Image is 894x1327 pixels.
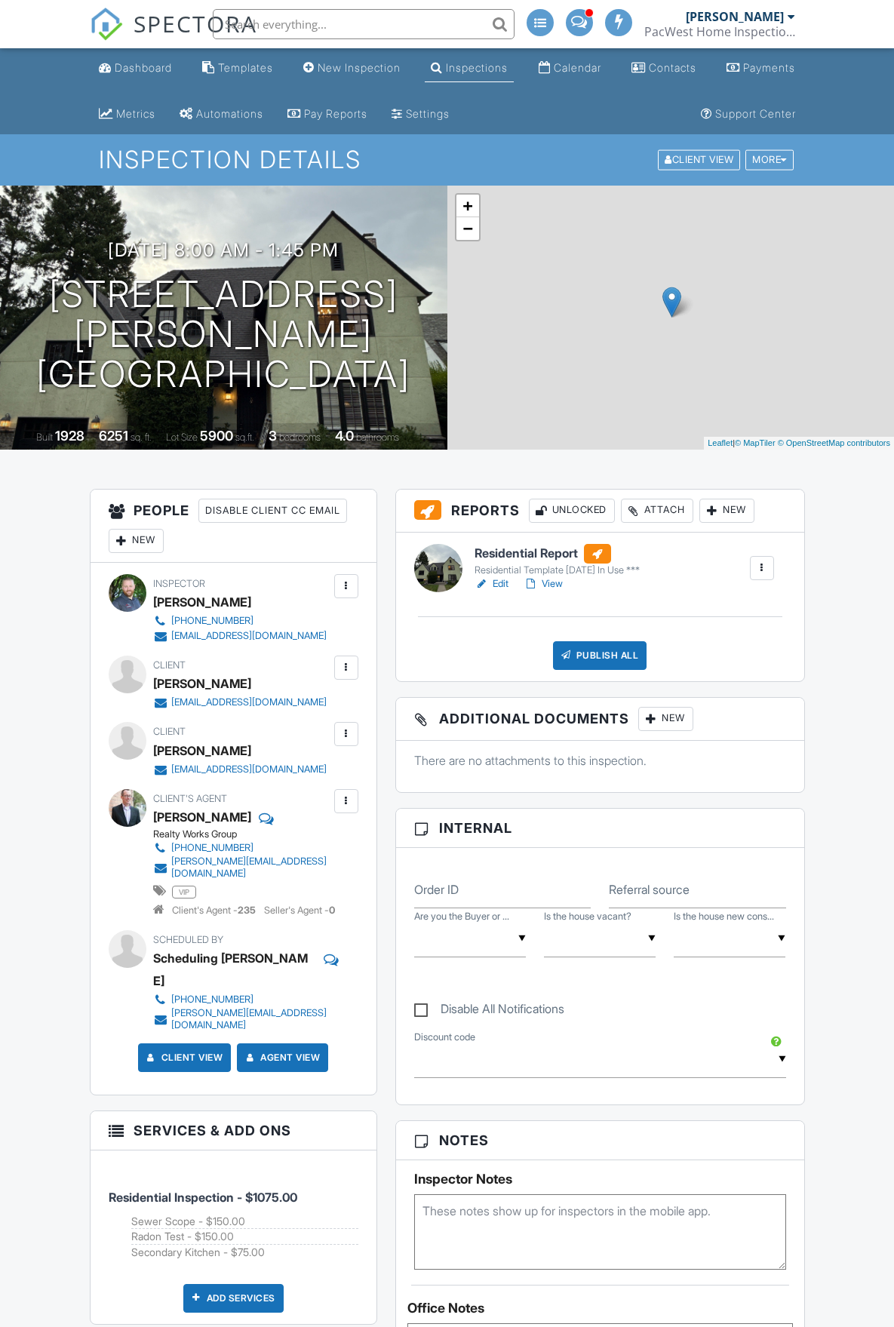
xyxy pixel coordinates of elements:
[529,499,615,523] div: Unlocked
[695,100,802,128] a: Support Center
[533,54,607,82] a: Calendar
[269,428,277,444] div: 3
[396,490,804,533] h3: Reports
[406,107,450,120] div: Settings
[153,855,330,880] a: [PERSON_NAME][EMAIL_ADDRESS][DOMAIN_NAME]
[554,61,601,74] div: Calendar
[264,905,335,916] span: Seller's Agent -
[131,1229,358,1245] li: Add on: Radon Test
[171,855,330,880] div: [PERSON_NAME][EMAIL_ADDRESS][DOMAIN_NAME]
[475,564,640,576] div: Residential Template [DATE] In Use ***
[213,9,515,39] input: Search everything...
[699,499,754,523] div: New
[174,100,269,128] a: Automations (Advanced)
[456,195,479,217] a: Zoom in
[153,672,251,695] div: [PERSON_NAME]
[93,100,161,128] a: Metrics
[297,54,407,82] a: New Inspection
[115,61,172,74] div: Dashboard
[153,591,251,613] div: [PERSON_NAME]
[656,153,744,164] a: Client View
[171,763,327,776] div: [EMAIL_ADDRESS][DOMAIN_NAME]
[134,8,257,39] span: SPECTORA
[720,54,801,82] a: Payments
[200,428,233,444] div: 5900
[456,217,479,240] a: Zoom out
[153,659,186,671] span: Client
[704,437,894,450] div: |
[658,150,740,170] div: Client View
[153,793,227,804] span: Client's Agent
[386,100,456,128] a: Settings
[153,613,327,628] a: [PHONE_NUMBER]
[407,1301,793,1316] div: Office Notes
[24,275,423,394] h1: [STREET_ADDRESS][PERSON_NAME] [GEOGRAPHIC_DATA]
[778,438,890,447] a: © OpenStreetMap contributors
[171,615,253,627] div: [PHONE_NUMBER]
[55,428,84,444] div: 1928
[153,947,316,992] div: Scheduling [PERSON_NAME]
[396,809,804,848] h3: Internal
[108,240,339,260] h3: [DATE] 8:00 am - 1:45 pm
[242,1050,320,1065] a: Agent View
[93,54,178,82] a: Dashboard
[91,1111,376,1150] h3: Services & Add ons
[475,576,508,591] a: Edit
[153,1007,330,1031] a: [PERSON_NAME][EMAIL_ADDRESS][DOMAIN_NAME]
[198,499,347,523] div: Disable Client CC Email
[153,578,205,589] span: Inspector
[715,107,796,120] div: Support Center
[172,905,258,916] span: Client's Agent -
[131,1245,358,1260] li: Add on: Secondary Kitchen
[329,905,335,916] strong: 0
[109,529,164,553] div: New
[109,1162,358,1271] li: Service: Residential Inspection
[153,806,251,828] a: [PERSON_NAME]
[153,695,327,710] a: [EMAIL_ADDRESS][DOMAIN_NAME]
[153,934,223,945] span: Scheduled By
[153,762,327,777] a: [EMAIL_ADDRESS][DOMAIN_NAME]
[183,1284,284,1313] div: Add Services
[171,994,253,1006] div: [PHONE_NUMBER]
[171,842,253,854] div: [PHONE_NUMBER]
[196,54,279,82] a: Templates
[171,1007,330,1031] div: [PERSON_NAME][EMAIL_ADDRESS][DOMAIN_NAME]
[153,992,330,1007] a: [PHONE_NUMBER]
[475,544,640,564] h6: Residential Report
[524,576,563,591] a: View
[743,61,795,74] div: Payments
[425,54,514,82] a: Inspections
[36,432,53,443] span: Built
[414,910,509,923] label: Are you the Buyer or the Agent?
[166,432,198,443] span: Lot Size
[553,641,647,670] div: Publish All
[735,438,776,447] a: © MapTiler
[708,438,733,447] a: Leaflet
[218,61,273,74] div: Templates
[686,9,784,24] div: [PERSON_NAME]
[674,910,774,923] label: Is the house new construction?
[335,428,354,444] div: 4.0
[475,544,640,577] a: Residential Report Residential Template [DATE] In Use ***
[238,905,256,916] strong: 235
[196,107,263,120] div: Automations
[153,840,330,855] a: [PHONE_NUMBER]
[279,432,321,443] span: bedrooms
[131,432,152,443] span: sq. ft.
[396,698,804,741] h3: Additional Documents
[153,828,343,840] div: Realty Works Group
[649,61,696,74] div: Contacts
[109,1190,297,1205] span: Residential Inspection - $1075.00
[414,1031,475,1044] label: Discount code
[90,20,257,52] a: SPECTORA
[116,107,155,120] div: Metrics
[143,1050,223,1065] a: Client View
[318,61,401,74] div: New Inspection
[91,490,376,563] h3: People
[414,1002,564,1021] label: Disable All Notifications
[304,107,367,120] div: Pay Reports
[171,696,327,708] div: [EMAIL_ADDRESS][DOMAIN_NAME]
[131,1214,358,1230] li: Add on: Sewer Scope
[396,1121,804,1160] h3: Notes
